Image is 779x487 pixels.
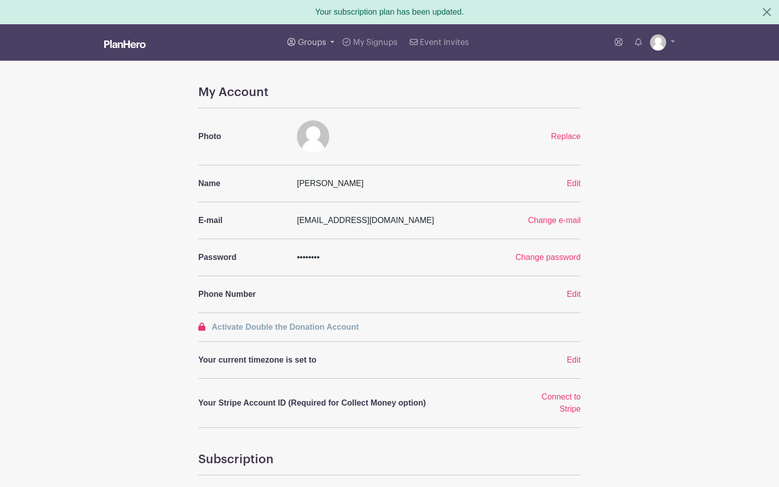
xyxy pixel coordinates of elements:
span: Groups [298,38,326,47]
p: Photo [198,130,285,143]
a: Replace [551,132,581,141]
a: Connect to Stripe [542,392,581,413]
a: Event Invites [406,24,473,61]
p: Password [198,251,285,263]
p: Your current timezone is set to [198,354,515,366]
span: •••••••• [297,253,320,261]
a: My Signups [338,24,401,61]
a: Edit [567,179,581,188]
img: default-ce2991bfa6775e67f084385cd625a349d9dcbb7a52a09fb2fda1e96e2d18dcdb.png [650,34,666,51]
span: Event Invites [420,38,469,47]
a: Change password [515,253,581,261]
a: Edit [567,290,581,298]
div: [PERSON_NAME] [291,178,521,190]
p: Phone Number [198,288,285,300]
span: Activate Double the Donation Account [211,323,359,331]
p: Name [198,178,285,190]
img: logo_white-6c42ec7e38ccf1d336a20a19083b03d10ae64f83f12c07503d8b9e83406b4c7d.svg [104,40,146,48]
a: Groups [283,24,338,61]
a: Edit [567,356,581,364]
span: My Signups [353,38,398,47]
h4: Subscription [198,452,581,467]
div: [EMAIL_ADDRESS][DOMAIN_NAME] [291,214,488,227]
p: E-mail [198,214,285,227]
h4: My Account [198,85,581,100]
p: Your Stripe Account ID (Required for Collect Money option) [198,397,515,409]
img: default-ce2991bfa6775e67f084385cd625a349d9dcbb7a52a09fb2fda1e96e2d18dcdb.png [297,120,329,153]
a: Change e-mail [528,216,581,225]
